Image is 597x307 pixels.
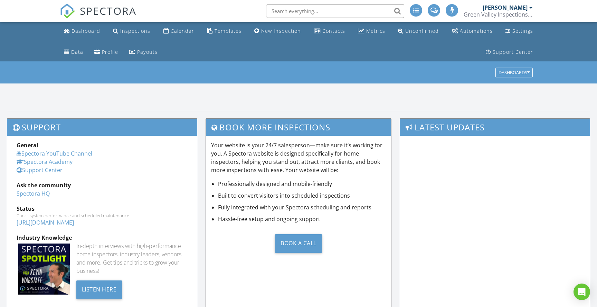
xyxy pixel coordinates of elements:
div: Open Intercom Messenger [574,284,590,300]
a: Metrics [355,25,388,38]
div: Ask the community [17,181,188,189]
a: Automations (Advanced) [449,25,495,38]
div: Support Center [493,49,533,55]
a: Templates [204,25,244,38]
a: Contacts [311,25,348,38]
h3: Support [7,119,197,136]
p: Your website is your 24/7 salesperson—make sure it’s working for you. A Spectora website is desig... [211,141,386,174]
div: Calendar [171,28,194,34]
a: Support Center [483,46,536,59]
div: Templates [215,28,241,34]
div: Inspections [120,28,150,34]
a: Support Center [17,166,63,174]
span: SPECTORA [80,3,136,18]
a: Listen Here [76,285,122,293]
a: Spectora Academy [17,158,73,166]
strong: General [17,141,38,149]
img: The Best Home Inspection Software - Spectora [60,3,75,19]
h3: Book More Inspections [206,119,391,136]
div: Dashboards [499,70,530,75]
h3: Latest Updates [400,119,590,136]
div: Contacts [322,28,345,34]
input: Search everything... [266,4,404,18]
div: Automations [460,28,493,34]
li: Professionally designed and mobile-friendly [218,180,386,188]
a: Spectora HQ [17,190,50,197]
a: Company Profile [92,46,121,59]
a: Inspections [110,25,153,38]
div: [PERSON_NAME] [483,4,528,11]
div: Industry Knowledge [17,234,188,242]
div: In-depth interviews with high-performance home inspectors, industry leaders, vendors and more. Ge... [76,242,188,275]
div: Payouts [137,49,158,55]
div: Book a Call [275,234,322,253]
div: Unconfirmed [405,28,439,34]
div: Dashboard [72,28,100,34]
div: Check system performance and scheduled maintenance. [17,213,188,218]
a: Unconfirmed [395,25,442,38]
a: Data [61,46,86,59]
a: [URL][DOMAIN_NAME] [17,219,74,226]
div: Metrics [366,28,385,34]
div: Data [71,49,83,55]
a: SPECTORA [60,9,136,24]
img: Spectoraspolightmain [18,244,70,295]
div: Settings [512,28,533,34]
div: Listen Here [76,280,122,299]
li: Hassle-free setup and ongoing support [218,215,386,223]
a: Payouts [126,46,160,59]
button: Dashboards [495,68,533,78]
li: Fully integrated with your Spectora scheduling and reports [218,203,386,211]
div: New Inspection [261,28,301,34]
a: Calendar [161,25,197,38]
a: Spectora YouTube Channel [17,150,92,157]
a: New Inspection [252,25,304,38]
a: Book a Call [211,229,386,258]
a: Settings [503,25,536,38]
li: Built to convert visitors into scheduled inspections [218,191,386,200]
div: Status [17,205,188,213]
div: Green Valley Inspections inc [464,11,533,18]
div: Profile [102,49,118,55]
a: Dashboard [61,25,103,38]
